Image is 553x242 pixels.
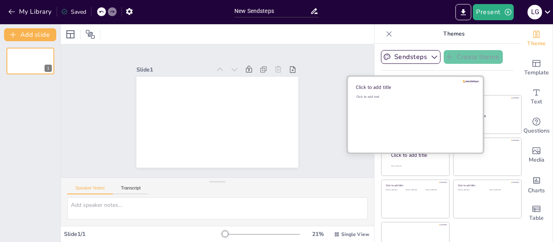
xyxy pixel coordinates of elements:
span: Position [85,29,95,39]
div: Click to add text [406,189,424,191]
div: Slide 1 [136,66,211,74]
div: Saved [61,8,86,16]
span: Charts [528,186,545,195]
div: Click to add text [489,189,515,191]
button: Add slide [4,28,56,41]
div: Click to add title [386,184,444,187]
div: Click to add title [391,152,443,159]
p: Themes [396,24,512,44]
div: L G [527,5,542,19]
span: Single View [341,231,369,238]
input: Insert title [234,5,310,17]
button: L G [527,4,542,20]
div: Add a table [520,199,553,228]
div: Add text boxes [520,82,553,112]
div: Click to add text [356,95,472,99]
div: Click to add text [386,189,404,191]
span: Table [529,214,544,223]
div: Click to add text [460,122,514,124]
button: Speaker Notes [67,185,113,194]
div: Click to add body [391,165,442,167]
button: Transcript [113,185,149,194]
div: 1 [45,65,52,72]
span: Theme [527,39,546,48]
div: Add charts and graphs [520,170,553,199]
span: Text [531,97,542,106]
div: Layout [64,28,77,41]
span: Template [524,68,549,77]
button: Sendsteps [381,50,440,64]
div: Click to add text [458,189,483,191]
span: Media [529,156,544,164]
div: 1 [6,48,54,74]
div: Add ready made slides [520,53,553,82]
div: 21 % [308,230,328,238]
div: Click to add title [460,114,514,118]
button: My Library [6,5,55,18]
div: Slide 1 / 1 [64,230,222,238]
div: Click to add title [458,141,516,145]
div: Click to add text [425,189,444,191]
div: Get real-time input from your audience [520,112,553,141]
button: Create theme [444,50,503,64]
div: Change the overall theme [520,24,553,53]
span: Questions [523,126,550,135]
div: Click to add title [356,84,472,90]
button: Present [473,4,513,20]
div: Add images, graphics, shapes or video [520,141,553,170]
div: Click to add title [458,184,516,187]
button: Export to PowerPoint [455,4,471,20]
